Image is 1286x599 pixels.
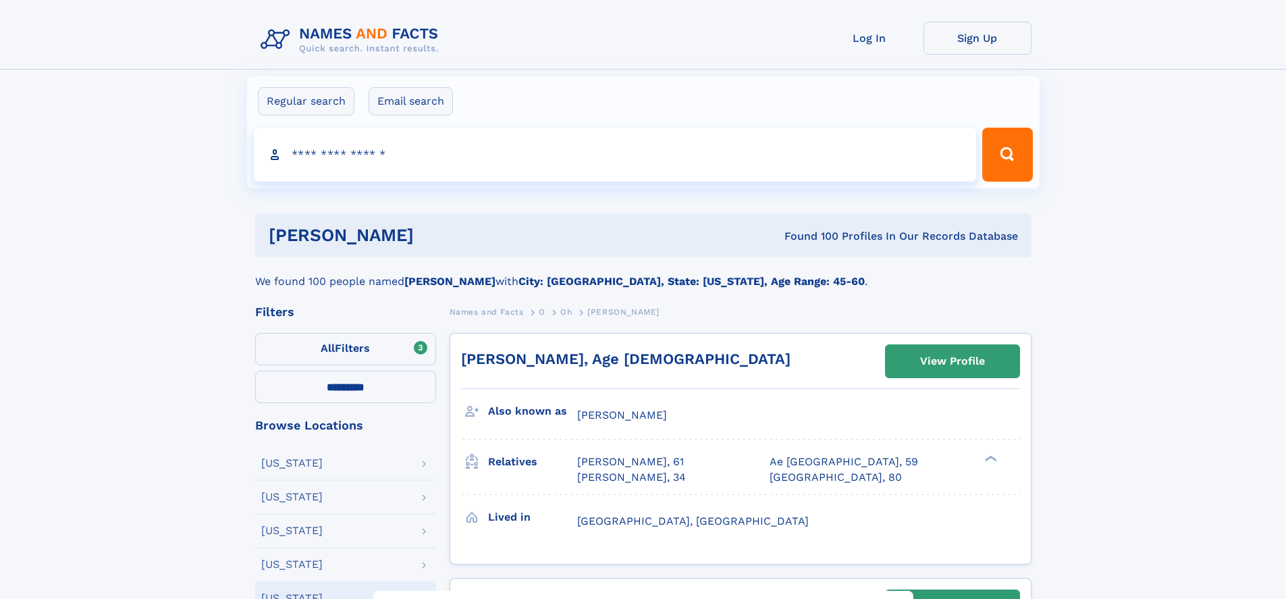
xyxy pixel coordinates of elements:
[254,128,977,182] input: search input
[770,454,918,469] a: Ae [GEOGRAPHIC_DATA], 59
[577,409,667,421] span: [PERSON_NAME]
[261,458,323,469] div: [US_STATE]
[587,307,660,317] span: [PERSON_NAME]
[560,303,572,320] a: Oh
[920,346,985,377] div: View Profile
[255,333,436,365] label: Filters
[886,345,1019,377] a: View Profile
[560,307,572,317] span: Oh
[982,128,1032,182] button: Search Button
[982,454,998,463] div: ❯
[450,303,524,320] a: Names and Facts
[488,450,577,473] h3: Relatives
[461,350,791,367] a: [PERSON_NAME], Age [DEMOGRAPHIC_DATA]
[255,22,450,58] img: Logo Names and Facts
[577,470,686,485] a: [PERSON_NAME], 34
[258,87,354,115] label: Regular search
[321,342,335,355] span: All
[770,470,902,485] a: [GEOGRAPHIC_DATA], 80
[488,400,577,423] h3: Also known as
[539,307,545,317] span: O
[261,559,323,570] div: [US_STATE]
[255,306,436,318] div: Filters
[518,275,865,288] b: City: [GEOGRAPHIC_DATA], State: [US_STATE], Age Range: 45-60
[369,87,453,115] label: Email search
[815,22,923,55] a: Log In
[404,275,495,288] b: [PERSON_NAME]
[577,515,809,527] span: [GEOGRAPHIC_DATA], [GEOGRAPHIC_DATA]
[923,22,1032,55] a: Sign Up
[269,227,599,244] h1: [PERSON_NAME]
[255,257,1032,290] div: We found 100 people named with .
[539,303,545,320] a: O
[255,419,436,432] div: Browse Locations
[599,229,1018,244] div: Found 100 Profiles In Our Records Database
[488,506,577,529] h3: Lived in
[261,492,323,502] div: [US_STATE]
[577,454,684,469] a: [PERSON_NAME], 61
[261,525,323,536] div: [US_STATE]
